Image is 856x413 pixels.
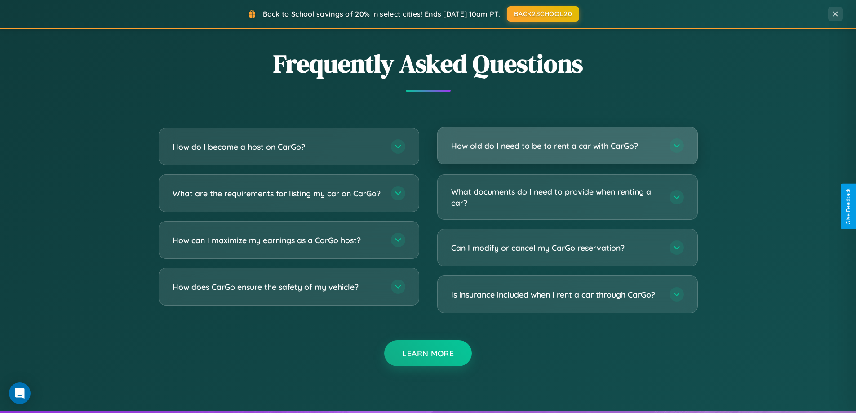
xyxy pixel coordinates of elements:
div: Give Feedback [845,188,852,225]
button: Learn More [384,340,472,366]
span: Back to School savings of 20% in select cities! Ends [DATE] 10am PT. [263,9,500,18]
h3: What are the requirements for listing my car on CarGo? [173,188,382,199]
h3: How does CarGo ensure the safety of my vehicle? [173,281,382,293]
h3: Is insurance included when I rent a car through CarGo? [451,289,661,300]
h3: How do I become a host on CarGo? [173,141,382,152]
h3: Can I modify or cancel my CarGo reservation? [451,242,661,253]
h3: How can I maximize my earnings as a CarGo host? [173,235,382,246]
h2: Frequently Asked Questions [159,46,698,81]
div: Open Intercom Messenger [9,382,31,404]
h3: How old do I need to be to rent a car with CarGo? [451,140,661,151]
button: BACK2SCHOOL20 [507,6,579,22]
h3: What documents do I need to provide when renting a car? [451,186,661,208]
